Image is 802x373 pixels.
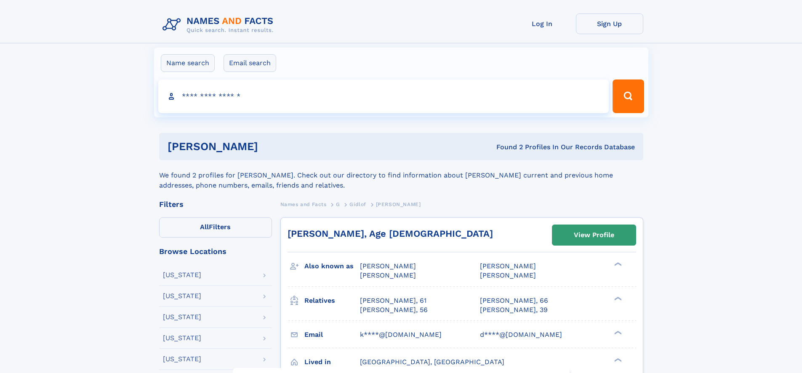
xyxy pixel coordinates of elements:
[288,228,493,239] a: [PERSON_NAME], Age [DEMOGRAPHIC_DATA]
[161,54,215,72] label: Name search
[612,357,622,362] div: ❯
[336,201,340,207] span: G
[159,13,280,36] img: Logo Names and Facts
[158,79,609,113] input: search input
[574,225,614,245] div: View Profile
[360,305,428,315] a: [PERSON_NAME], 56
[480,296,548,305] a: [PERSON_NAME], 66
[280,199,327,209] a: Names and Facts
[612,296,622,301] div: ❯
[163,356,201,362] div: [US_STATE]
[336,199,340,209] a: G
[509,13,576,34] a: Log In
[304,294,360,308] h3: Relatives
[304,259,360,273] h3: Also known as
[552,225,636,245] a: View Profile
[163,335,201,341] div: [US_STATE]
[349,201,366,207] span: Gidlof
[200,223,209,231] span: All
[376,201,421,207] span: [PERSON_NAME]
[224,54,276,72] label: Email search
[304,328,360,342] h3: Email
[159,217,272,238] label: Filters
[349,199,366,209] a: Gidlof
[163,272,201,278] div: [US_STATE]
[159,201,272,208] div: Filters
[159,248,272,255] div: Browse Locations
[159,160,643,190] div: We found 2 profiles for [PERSON_NAME]. Check out our directory to find information about [PERSON_...
[612,262,622,267] div: ❯
[576,13,643,34] a: Sign Up
[163,314,201,320] div: [US_STATE]
[612,330,622,335] div: ❯
[613,79,644,113] button: Search Button
[360,262,416,270] span: [PERSON_NAME]
[480,271,536,279] span: [PERSON_NAME]
[360,296,426,305] a: [PERSON_NAME], 61
[360,358,504,366] span: [GEOGRAPHIC_DATA], [GEOGRAPHIC_DATA]
[304,355,360,369] h3: Lived in
[163,293,201,299] div: [US_STATE]
[360,271,416,279] span: [PERSON_NAME]
[480,262,536,270] span: [PERSON_NAME]
[377,143,635,152] div: Found 2 Profiles In Our Records Database
[168,141,377,152] h1: [PERSON_NAME]
[480,305,548,315] a: [PERSON_NAME], 39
